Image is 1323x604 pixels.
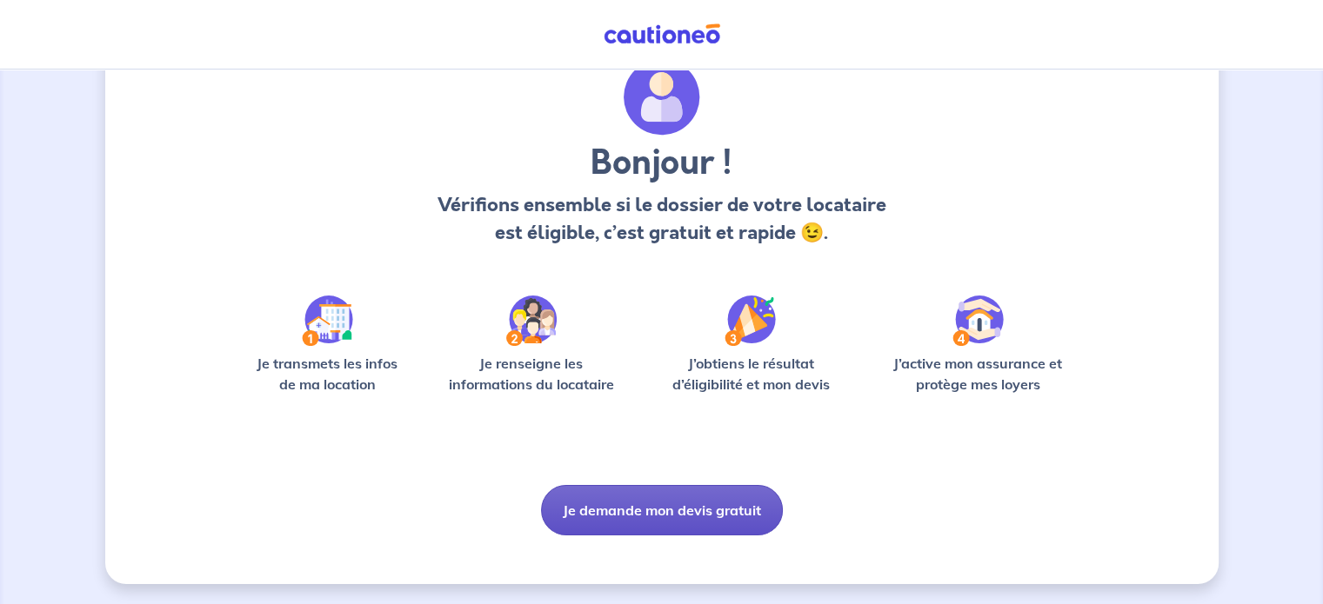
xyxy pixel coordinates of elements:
img: /static/bfff1cf634d835d9112899e6a3df1a5d/Step-4.svg [952,295,1004,346]
img: archivate [624,59,700,136]
p: J’obtiens le résultat d’éligibilité et mon devis [652,353,849,395]
img: /static/90a569abe86eec82015bcaae536bd8e6/Step-1.svg [302,295,353,346]
p: J’active mon assurance et protège mes loyers [877,353,1079,395]
p: Je transmets les infos de ma location [244,353,411,395]
p: Vérifions ensemble si le dossier de votre locataire est éligible, c’est gratuit et rapide 😉. [432,191,891,247]
img: Cautioneo [597,23,727,45]
img: /static/c0a346edaed446bb123850d2d04ad552/Step-2.svg [506,295,557,346]
button: Je demande mon devis gratuit [541,485,783,535]
img: /static/f3e743aab9439237c3e2196e4328bba9/Step-3.svg [725,295,776,346]
p: Je renseigne les informations du locataire [438,353,625,395]
h3: Bonjour ! [432,143,891,184]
